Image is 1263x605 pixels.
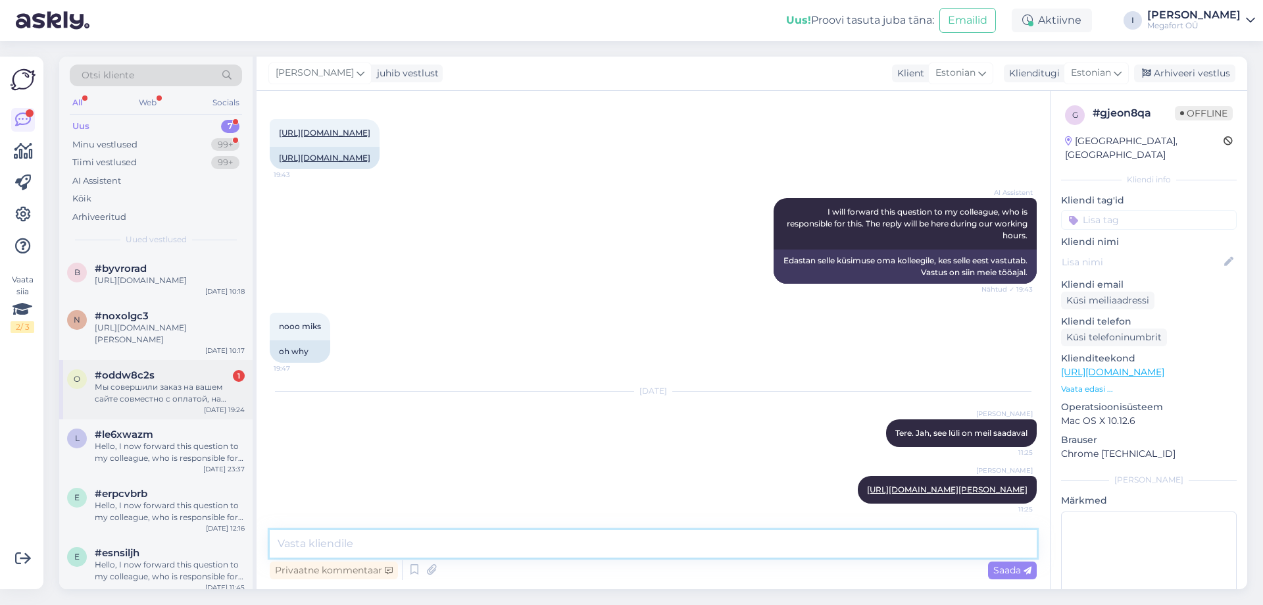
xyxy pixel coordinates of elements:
[1061,383,1237,395] p: Vaata edasi ...
[1061,494,1237,508] p: Märkmed
[95,275,245,286] div: [URL][DOMAIN_NAME]
[95,440,245,464] div: Hello, I now forward this question to my colleague, who is responsible for this. The reply will b...
[74,267,80,277] span: b
[206,523,245,533] div: [DATE] 12:16
[787,207,1029,240] span: I will forward this question to my colleague, who is responsible for this. The reply will be here...
[274,363,323,373] span: 19:47
[976,409,1033,419] span: [PERSON_NAME]
[1147,20,1241,31] div: Megafort OÜ
[1062,255,1222,269] input: Lisa nimi
[993,564,1031,576] span: Saada
[981,284,1033,294] span: Nähtud ✓ 19:43
[1147,10,1255,31] a: [PERSON_NAME]Megafort OÜ
[895,428,1028,438] span: Tere. Jah, see lüli on meil saadaval
[95,547,139,559] span: #esnsiljh
[939,8,996,33] button: Emailid
[233,370,245,382] div: 1
[204,405,245,415] div: [DATE] 19:24
[211,156,239,169] div: 99+
[11,67,36,92] img: Askly Logo
[1004,66,1060,80] div: Klienditugi
[136,94,159,111] div: Web
[75,433,80,443] span: l
[210,94,242,111] div: Socials
[1061,278,1237,292] p: Kliendi email
[95,310,149,322] span: #noxolgc3
[774,250,1037,284] div: Edastan selle küsimuse oma kolleegile, kes selle eest vastutab. Vastus on siin meie tööajal.
[72,138,137,151] div: Minu vestlused
[72,192,91,205] div: Kõik
[276,66,354,80] span: [PERSON_NAME]
[1147,10,1241,20] div: [PERSON_NAME]
[95,500,245,523] div: Hello, I now forward this question to my colleague, who is responsible for this. The reply will b...
[211,138,239,151] div: 99+
[1061,400,1237,414] p: Operatsioonisüsteem
[279,321,321,331] span: nooo miks
[11,274,34,333] div: Vaata siia
[935,66,976,80] span: Estonian
[270,562,398,579] div: Privaatne kommentaar
[74,552,80,562] span: e
[1061,433,1237,447] p: Brauser
[1061,352,1237,365] p: Klienditeekond
[72,211,126,224] div: Arhiveeritud
[1061,329,1167,346] div: Küsi telefoninumbrit
[11,321,34,333] div: 2 / 3
[74,374,80,384] span: o
[74,315,80,325] span: n
[786,14,811,26] b: Uus!
[1065,134,1224,162] div: [GEOGRAPHIC_DATA], [GEOGRAPHIC_DATA]
[270,340,330,363] div: oh why
[983,504,1033,514] span: 11:25
[1061,474,1237,486] div: [PERSON_NAME]
[892,66,924,80] div: Klient
[1071,66,1111,80] span: Estonian
[203,464,245,474] div: [DATE] 23:37
[1061,315,1237,329] p: Kliendi telefon
[95,429,153,440] span: #le6xwazm
[1012,9,1092,32] div: Aktiivne
[270,385,1037,397] div: [DATE]
[976,465,1033,475] span: [PERSON_NAME]
[74,492,80,502] span: e
[1061,366,1164,378] a: [URL][DOMAIN_NAME]
[72,174,121,188] div: AI Assistent
[279,128,370,138] a: [URL][DOMAIN_NAME]
[205,346,245,355] div: [DATE] 10:17
[1061,447,1237,461] p: Chrome [TECHNICAL_ID]
[95,263,147,275] span: #byvrorad
[1072,110,1078,120] span: g
[82,68,134,82] span: Otsi kliente
[95,488,147,500] span: #erpcvbrb
[1093,105,1175,121] div: # gjeon8qa
[205,286,245,296] div: [DATE] 10:18
[1061,174,1237,186] div: Kliendi info
[1061,292,1154,309] div: Küsi meiliaadressi
[72,120,89,133] div: Uus
[786,13,934,28] div: Proovi tasuta juba täna:
[95,381,245,405] div: Мы совершили заказ на вашем сайте совместно с оплатой, на почту ничего не получили до сих пор и з...
[1124,11,1142,30] div: I
[70,94,85,111] div: All
[983,188,1033,197] span: AI Assistent
[95,559,245,583] div: Hello, I now forward this question to my colleague, who is responsible for this. The reply will b...
[1061,194,1237,207] p: Kliendi tag'id
[221,120,239,133] div: 7
[126,234,187,246] span: Uued vestlused
[72,156,137,169] div: Tiimi vestlused
[205,583,245,592] div: [DATE] 11:45
[95,322,245,346] div: [URL][DOMAIN_NAME][PERSON_NAME]
[274,170,323,180] span: 19:43
[279,153,370,163] a: [URL][DOMAIN_NAME]
[867,485,1028,494] a: [URL][DOMAIN_NAME][PERSON_NAME]
[1061,210,1237,230] input: Lisa tag
[1134,65,1235,82] div: Arhiveeri vestlus
[372,66,439,80] div: juhib vestlust
[1061,414,1237,428] p: Mac OS X 10.12.6
[95,369,155,381] span: #oddw8c2s
[983,448,1033,458] span: 11:25
[1175,106,1233,120] span: Offline
[1061,235,1237,249] p: Kliendi nimi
